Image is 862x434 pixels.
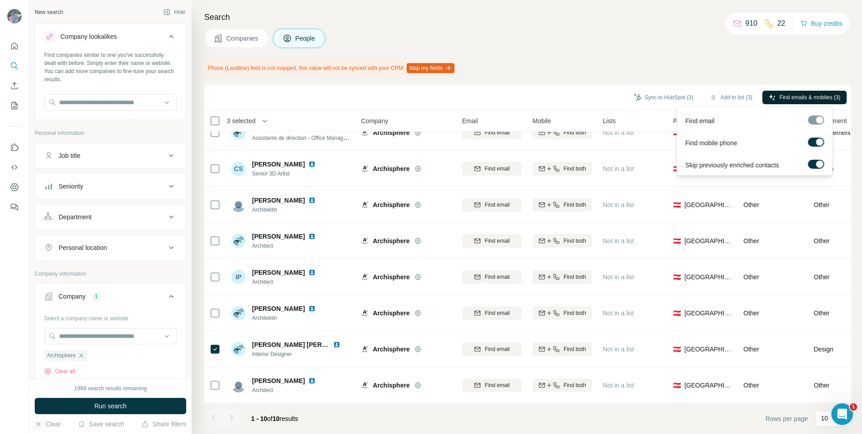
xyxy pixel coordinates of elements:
[231,198,246,212] img: Avatar
[252,170,326,178] span: Senior 3D Artist
[532,116,551,125] span: Mobile
[532,126,592,139] button: Find both
[800,17,842,30] button: Buy credits
[252,196,305,205] span: [PERSON_NAME]
[35,420,60,429] button: Clear
[673,272,681,282] span: 🇦🇹
[814,272,830,282] span: Other
[485,309,509,317] span: Find email
[204,60,456,76] div: Phone (Landline) field is not mapped, this value will not be synced with your CRM
[462,126,522,139] button: Find email
[485,165,509,173] span: Find email
[35,175,186,197] button: Seniority
[485,345,509,353] span: Find email
[252,206,326,214] span: Architektin
[373,345,410,354] span: Archisphere
[60,32,117,41] div: Company lookalikes
[831,403,853,425] iframe: Intercom live chat
[7,78,22,94] button: Enrich CSV
[685,116,715,125] span: Find email
[673,128,681,137] span: 🇦🇹
[231,342,246,356] img: Avatar
[373,164,410,173] span: Archisphere
[308,305,316,312] img: LinkedIn logo
[485,237,509,245] span: Find email
[7,199,22,215] button: Feedback
[603,116,616,125] span: Lists
[361,346,368,353] img: Logo of Archisphere
[59,151,80,160] div: Job title
[603,237,634,245] span: Not in a list
[684,200,733,209] span: [GEOGRAPHIC_DATA]
[532,234,592,248] button: Find both
[361,165,368,172] img: Logo of Archisphere
[35,398,186,414] button: Run search
[59,243,107,252] div: Personal location
[252,242,326,250] span: Architect
[703,91,759,104] button: Add to list (3)
[35,129,186,137] p: Personal information
[814,345,834,354] span: Design
[485,201,509,209] span: Find email
[308,233,316,240] img: LinkedIn logo
[252,134,358,141] span: Assistante de direction - Office Management
[814,200,830,209] span: Other
[743,309,759,317] span: Other
[252,377,305,384] span: [PERSON_NAME]
[74,384,147,392] div: 1989 search results remaining
[673,345,681,354] span: 🇦🇹
[59,212,92,222] div: Department
[603,309,634,317] span: Not in a list
[231,270,246,284] div: IP
[7,58,22,74] button: Search
[231,234,246,248] img: Avatar
[35,270,186,278] p: Company information
[743,237,759,245] span: Other
[673,381,681,390] span: 🇦🇹
[603,382,634,389] span: Not in a list
[743,201,759,208] span: Other
[252,350,351,358] span: Interior Designer
[59,182,83,191] div: Seniority
[204,11,851,23] h4: Search
[684,381,733,390] span: [GEOGRAPHIC_DATA]
[91,292,101,300] div: 1
[361,309,368,317] img: Logo of Archisphere
[231,125,246,140] img: Avatar
[231,162,246,176] div: CS
[564,237,586,245] span: Find both
[743,346,759,353] span: Other
[462,198,522,212] button: Find email
[673,164,681,173] span: 🇦🇹
[814,236,830,245] span: Other
[252,160,305,169] span: [PERSON_NAME]
[821,414,828,423] p: 10
[252,304,305,313] span: [PERSON_NAME]
[685,139,737,148] span: Find mobile phone
[267,415,273,422] span: of
[814,381,830,390] span: Other
[361,129,368,136] img: Logo of Archisphere
[673,309,681,318] span: 🇦🇹
[44,311,177,323] div: Select a company name or website
[7,38,22,54] button: Quick start
[407,63,454,73] button: Map my fields
[462,342,522,356] button: Find email
[373,200,410,209] span: Archisphere
[308,377,316,384] img: LinkedIn logo
[44,367,75,375] button: Clear all
[462,379,522,392] button: Find email
[462,306,522,320] button: Find email
[564,345,586,353] span: Find both
[7,97,22,114] button: My lists
[762,91,847,104] button: Find emails & mobiles (3)
[7,9,22,23] img: Avatar
[564,381,586,389] span: Find both
[603,273,634,281] span: Not in a list
[35,237,186,259] button: Personal location
[7,159,22,175] button: Use Surfe API
[603,346,634,353] span: Not in a list
[532,270,592,284] button: Find both
[252,278,326,286] span: Architect
[684,309,733,318] span: [GEOGRAPHIC_DATA]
